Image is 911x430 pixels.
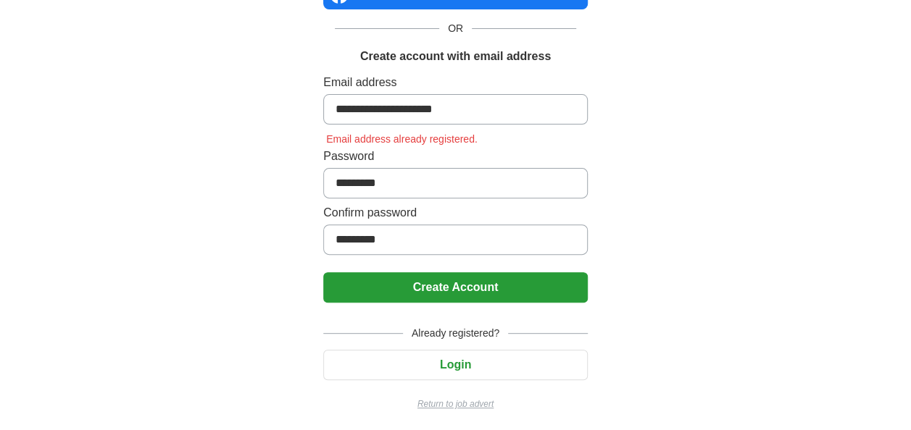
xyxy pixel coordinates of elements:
label: Password [323,148,588,165]
button: Create Account [323,272,588,303]
button: Login [323,350,588,380]
label: Email address [323,74,588,91]
a: Login [323,358,588,371]
h1: Create account with email address [360,48,551,65]
a: Return to job advert [323,397,588,410]
span: Email address already registered. [323,133,481,145]
span: OR [439,21,472,36]
span: Already registered? [403,326,508,341]
label: Confirm password [323,204,588,222]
